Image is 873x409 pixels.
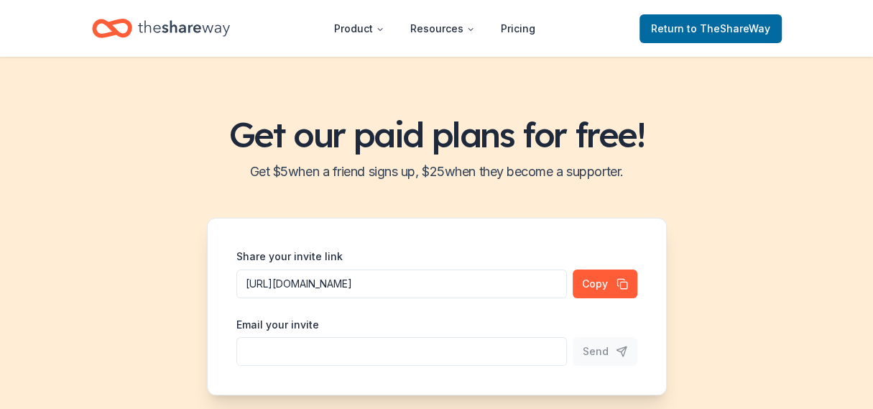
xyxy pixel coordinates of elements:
span: to TheShareWay [687,22,770,35]
label: Share your invite link [236,249,343,264]
span: Return [651,20,770,37]
a: Pricing [489,14,547,43]
h1: Get our paid plans for free! [17,114,856,155]
button: Resources [399,14,486,43]
button: Product [323,14,396,43]
a: Returnto TheShareWay [639,14,782,43]
nav: Main [323,12,547,45]
h2: Get $ 5 when a friend signs up, $ 25 when they become a supporter. [17,160,856,183]
button: Copy [573,270,637,298]
label: Email your invite [236,318,319,332]
a: Home [92,12,230,45]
